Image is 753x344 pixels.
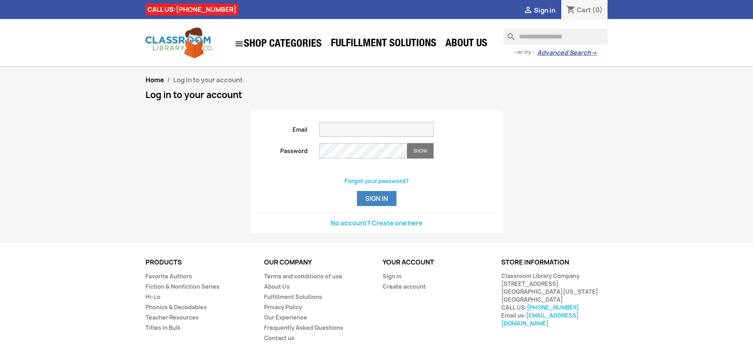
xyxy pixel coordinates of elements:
a: Frequently Asked Questions [264,324,343,331]
label: Email [251,122,314,134]
a:  Sign in [523,6,555,15]
button: Sign in [357,191,396,206]
img: Classroom Library Company [145,28,213,58]
p: Our company [264,259,371,266]
a: About Us [442,36,491,52]
span: (0) [592,6,603,14]
i: search [503,29,513,38]
a: Hi-Lo [145,293,160,301]
a: Terms and conditions of use [264,272,342,280]
label: Password [251,143,314,155]
a: Favorite Authors [145,272,192,280]
input: Search [503,29,608,45]
button: Show [407,143,434,159]
a: Home [145,76,164,84]
span: → [591,49,597,57]
a: [EMAIL_ADDRESS][DOMAIN_NAME] [501,312,579,327]
a: Contact us [264,334,294,342]
span: Sign in [534,6,555,15]
a: [PHONE_NUMBER] [527,304,579,311]
div: Classroom Library Company [STREET_ADDRESS] [GEOGRAPHIC_DATA][US_STATE] [GEOGRAPHIC_DATA] CALL US:... [501,272,608,327]
a: [PHONE_NUMBER] [176,5,236,14]
a: Create account [383,283,426,290]
a: Your account [383,258,434,267]
a: No account? Create one here [330,219,423,227]
a: Forgot your password? [345,177,409,185]
i:  [523,6,533,15]
input: Password input [319,143,407,159]
a: Our Experience [264,314,307,321]
span: Cart [577,6,591,14]
a: Advanced Search→ [537,49,597,57]
a: Phonics & Decodables [145,303,207,311]
p: Store information [501,259,608,266]
h1: Log in to your account [145,90,608,100]
a: Titles in Bulk [145,324,181,331]
a: Fiction & Nonfiction Series [145,283,219,290]
span: Log in to your account [173,76,243,84]
a: Fulfillment Solutions [264,293,322,301]
i:  [234,39,244,49]
p: Products [145,259,252,266]
a: Fulfillment Solutions [327,36,440,52]
i: shopping_cart [566,6,576,15]
a: About Us [264,283,290,290]
a: Teacher Resources [145,314,199,321]
a: SHOP CATEGORIES [230,35,326,53]
div: CALL US: [145,4,238,15]
span: - or try - [514,48,537,56]
a: Sign in [383,272,402,280]
a: Privacy Policy [264,303,302,311]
